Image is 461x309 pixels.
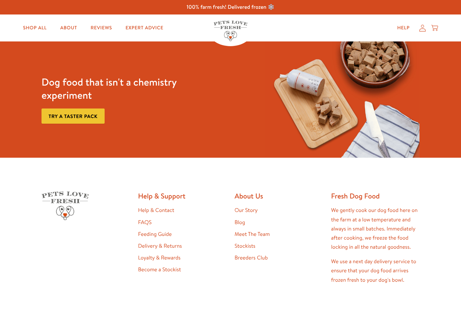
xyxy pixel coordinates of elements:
[138,242,182,250] a: Delivery & Returns
[85,21,117,35] a: Reviews
[18,21,52,35] a: Shop All
[138,266,181,273] a: Become a Stockist
[235,230,270,238] a: Meet The Team
[138,230,172,238] a: Feeding Guide
[138,207,174,214] a: Help & Contact
[42,191,89,220] img: Pets Love Fresh
[235,254,268,261] a: Breeders Club
[55,21,82,35] a: About
[42,109,105,124] a: Try a taster pack
[392,21,415,35] a: Help
[138,191,226,200] h2: Help & Support
[331,206,419,252] p: We gently cook our dog food here on the farm at a low temperature and always in small batches. Im...
[42,75,196,102] h3: Dog food that isn't a chemistry experiment
[331,191,419,200] h2: Fresh Dog Food
[120,21,169,35] a: Expert Advice
[331,257,419,285] p: We use a next day delivery service to ensure that your dog food arrives frozen fresh to your dog'...
[235,191,323,200] h2: About Us
[138,219,152,226] a: FAQS
[235,207,258,214] a: Our Story
[235,219,245,226] a: Blog
[214,21,247,41] img: Pets Love Fresh
[138,254,181,261] a: Loyalty & Rewards
[265,41,419,158] img: Fussy
[235,242,255,250] a: Stockists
